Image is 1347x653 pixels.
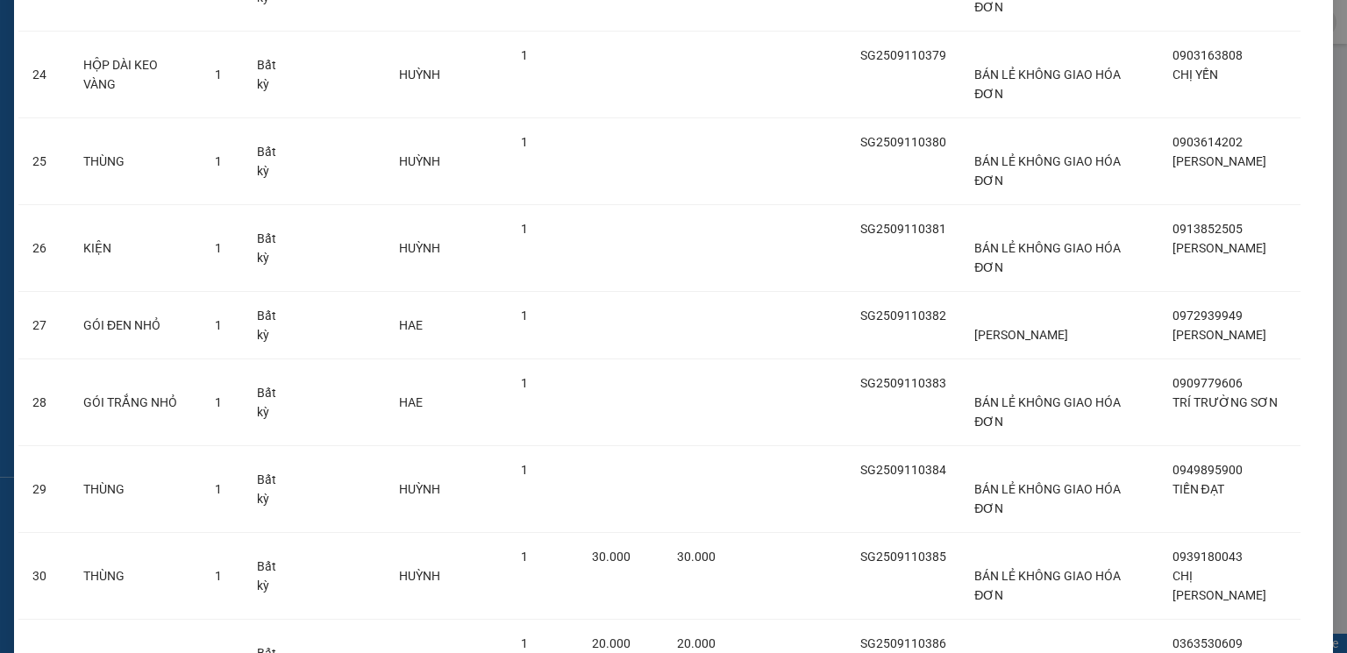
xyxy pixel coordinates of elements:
span: [PERSON_NAME] [1172,328,1266,342]
span: SG2509110386 [860,636,946,650]
span: HUỲNH [399,154,440,168]
td: THÙNG [69,118,201,205]
span: 1 [215,395,222,409]
td: 24 [18,32,69,118]
span: 1 [215,241,222,255]
span: 20.000 [677,636,716,650]
td: 29 [18,446,69,533]
span: TIẾN ĐẠT [1172,482,1224,496]
span: 1 [521,376,528,390]
span: HUỲNH [399,482,440,496]
span: HAE [399,395,423,409]
td: THÙNG [69,533,201,620]
td: 27 [18,292,69,359]
td: 30 [18,533,69,620]
span: 1 [215,318,222,332]
span: SG2509110381 [860,222,946,236]
span: 1 [215,482,222,496]
span: 0903163808 [1172,48,1243,62]
li: [PERSON_NAME] - 0931936768 [9,9,254,75]
td: HỘP DÀI KEO VÀNG [69,32,201,118]
td: GÓI TRẮNG NHỎ [69,359,201,446]
td: 25 [18,118,69,205]
span: 0903614202 [1172,135,1243,149]
span: HAE [399,318,423,332]
span: 1 [521,222,528,236]
span: BÁN LẺ KHÔNG GIAO HÓA ĐƠN [974,395,1121,429]
li: VP TP. [PERSON_NAME] [9,95,121,133]
span: TRÍ TRƯỜNG SƠN [1172,395,1278,409]
td: Bất kỳ [243,533,304,620]
td: 26 [18,205,69,292]
span: 0909779606 [1172,376,1243,390]
td: GÓI ĐEN NHỎ [69,292,201,359]
span: SG2509110385 [860,550,946,564]
span: 0939180043 [1172,550,1243,564]
span: [PERSON_NAME] [974,328,1068,342]
td: Bất kỳ [243,446,304,533]
span: HUỲNH [399,67,440,82]
span: HUỲNH [399,569,440,583]
td: KIỆN [69,205,201,292]
span: BÁN LẺ KHÔNG GIAO HÓA ĐƠN [974,67,1121,101]
span: BÁN LẺ KHÔNG GIAO HÓA ĐƠN [974,569,1121,602]
span: [PERSON_NAME] [1172,241,1266,255]
span: SG2509110379 [860,48,946,62]
span: 1 [521,550,528,564]
span: 1 [521,135,528,149]
li: VP Vĩnh Long [121,95,233,114]
td: Bất kỳ [243,359,304,446]
span: CHỊ [PERSON_NAME] [1172,569,1266,602]
span: SG2509110380 [860,135,946,149]
span: 1 [215,67,222,82]
span: BÁN LẺ KHÔNG GIAO HÓA ĐƠN [974,241,1121,274]
td: Bất kỳ [243,32,304,118]
td: Bất kỳ [243,292,304,359]
span: 1 [521,463,528,477]
span: 1 [215,569,222,583]
span: 1 [521,309,528,323]
span: 0363530609 [1172,636,1243,650]
span: [PERSON_NAME] [1172,154,1266,168]
span: HUỲNH [399,241,440,255]
span: BÁN LẺ KHÔNG GIAO HÓA ĐƠN [974,154,1121,188]
td: Bất kỳ [243,205,304,292]
td: THÙNG [69,446,201,533]
b: 107/1 , Đường 2/9 P1, TP Vĩnh Long [121,117,215,169]
span: 1 [215,154,222,168]
span: 0972939949 [1172,309,1243,323]
span: 30.000 [677,550,716,564]
span: 1 [521,636,528,650]
span: environment [121,117,133,130]
span: SG2509110382 [860,309,946,323]
img: logo.jpg [9,9,70,70]
span: 0949895900 [1172,463,1243,477]
span: 20.000 [592,636,631,650]
span: SG2509110383 [860,376,946,390]
span: BÁN LẺ KHÔNG GIAO HÓA ĐƠN [974,482,1121,515]
td: Bất kỳ [243,118,304,205]
td: 28 [18,359,69,446]
span: CHỊ YẾN [1172,67,1218,82]
span: SG2509110384 [860,463,946,477]
span: 30.000 [592,550,631,564]
span: 0913852505 [1172,222,1243,236]
span: 1 [521,48,528,62]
